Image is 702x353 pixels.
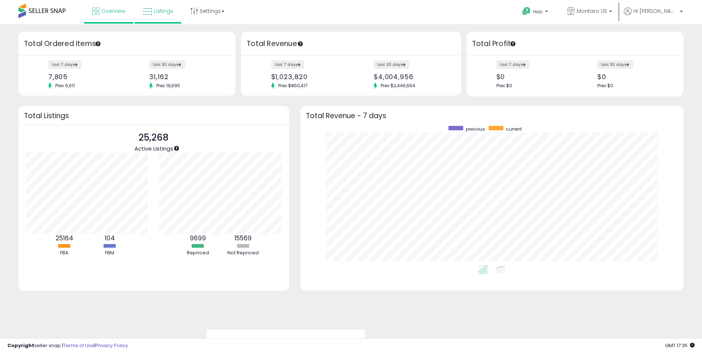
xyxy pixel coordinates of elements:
[234,234,252,243] b: 15569
[48,73,122,81] div: 7,805
[597,82,613,89] span: Prev: $0
[88,250,132,257] div: FBM
[522,7,531,16] i: Get Help
[506,126,522,132] span: current
[496,82,512,89] span: Prev: $0
[533,8,543,15] span: Help
[221,250,265,257] div: Not Repriced
[510,40,516,47] div: Tooltip anchor
[95,40,101,47] div: Tooltip anchor
[176,250,220,257] div: Repriced
[472,39,678,49] h3: Total Profit
[516,1,555,24] a: Help
[496,60,530,69] label: last 7 days
[597,73,671,81] div: $0
[149,60,185,69] label: last 30 days
[52,82,78,89] span: Prev: 6,611
[377,82,419,89] span: Prev: $2,446,664
[633,7,678,15] span: Hi [PERSON_NAME]
[42,250,87,257] div: FBA
[48,60,81,69] label: last 7 days
[577,7,607,15] span: Montaro US
[271,73,346,81] div: $1,023,820
[374,73,448,81] div: $4,004,956
[275,82,311,89] span: Prev: $860,417
[154,7,173,15] span: Listings
[306,113,678,119] h3: Total Revenue - 7 days
[24,113,284,119] h3: Total Listings
[297,40,304,47] div: Tooltip anchor
[271,60,304,69] label: last 7 days
[496,73,570,81] div: $0
[173,145,180,152] div: Tooltip anchor
[374,60,409,69] label: last 30 days
[190,234,206,243] b: 9699
[149,73,223,81] div: 31,162
[135,145,173,152] span: Active Listings
[105,234,115,243] b: 104
[56,234,73,243] b: 25164
[466,126,485,132] span: previous
[153,82,184,89] span: Prev: 19,695
[101,7,125,15] span: Overview
[135,131,173,145] p: 25,268
[597,60,633,69] label: last 30 days
[24,39,230,49] h3: Total Ordered Items
[624,7,683,24] a: Hi [PERSON_NAME]
[247,39,455,49] h3: Total Revenue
